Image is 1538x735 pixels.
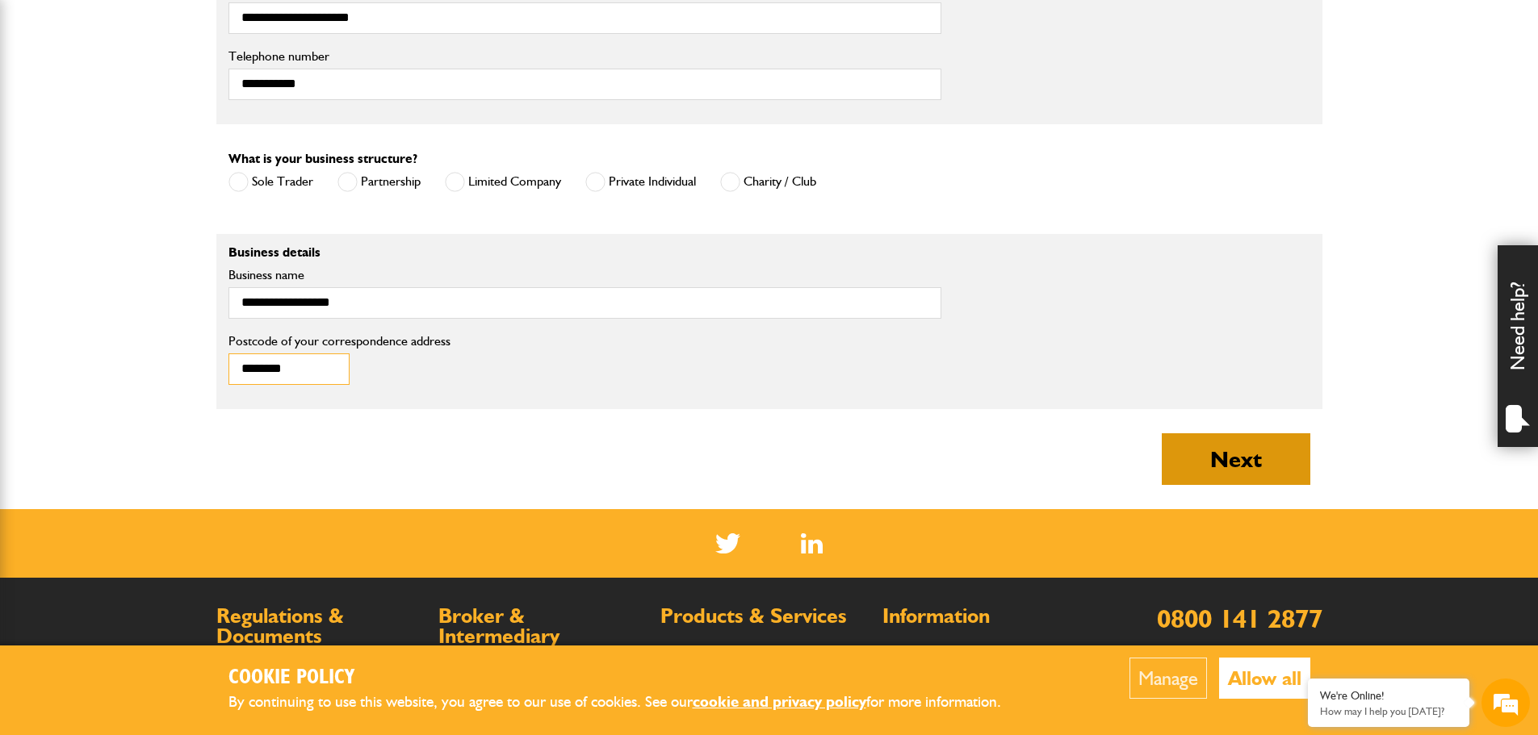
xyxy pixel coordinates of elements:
label: Telephone number [228,50,941,63]
label: Business name [228,269,941,282]
label: Private Individual [585,172,696,192]
input: Enter your last name [21,149,295,185]
p: Business details [228,246,941,259]
input: Enter your email address [21,197,295,232]
label: What is your business structure? [228,152,417,165]
div: Need help? [1498,245,1538,447]
p: By continuing to use this website, you agree to our use of cookies. See our for more information. [228,690,1028,715]
label: Charity / Club [720,172,816,192]
h2: Broker & Intermediary [438,606,644,647]
div: We're Online! [1320,689,1457,703]
button: Allow all [1219,658,1310,699]
a: cookie and privacy policy [693,692,866,711]
label: Postcode of your correspondence address [228,335,475,348]
img: Twitter [715,533,740,553]
img: d_20077148190_company_1631870298795_20077148190 [27,90,68,112]
div: Minimize live chat window [265,8,304,47]
input: Enter your phone number [21,244,295,280]
button: Next [1162,433,1310,485]
textarea: Type your message and hit 'Enter' [21,292,295,483]
img: Linked In [801,533,823,553]
a: LinkedIn [801,533,823,553]
h2: Information [882,606,1088,627]
div: Chat with us now [84,90,271,111]
em: Start Chat [220,497,293,519]
h2: Products & Services [660,606,866,627]
h2: Regulations & Documents [216,606,422,647]
label: Limited Company [445,172,561,192]
p: How may I help you today? [1320,705,1457,717]
label: Sole Trader [228,172,313,192]
button: Manage [1129,658,1207,699]
h2: Cookie Policy [228,666,1028,691]
a: 0800 141 2877 [1157,603,1322,634]
label: Partnership [337,172,421,192]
